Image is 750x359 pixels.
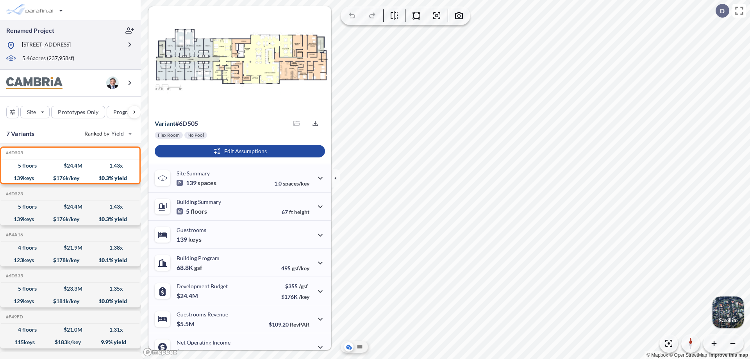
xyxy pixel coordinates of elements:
span: gsf [194,264,202,271]
button: Ranked by Yield [78,127,137,140]
span: floors [191,207,207,215]
img: user logo [106,77,119,89]
p: Edit Assumptions [224,147,267,155]
p: $176K [281,293,309,300]
p: Site Summary [177,170,210,177]
h5: Click to copy the code [4,150,23,155]
p: $355 [281,283,309,289]
span: keys [188,236,202,243]
p: No Pool [187,132,204,138]
a: OpenStreetMap [669,352,707,358]
p: Building Program [177,255,220,261]
p: [STREET_ADDRESS] [22,41,71,50]
p: Guestrooms [177,227,206,233]
p: 5.46 acres ( 237,958 sf) [22,54,74,63]
span: spaces [198,179,216,187]
img: BrandImage [6,77,62,89]
span: Yield [111,130,124,138]
p: 45.0% [276,349,309,356]
p: Net Operating Income [177,339,230,346]
span: gsf/key [292,265,309,271]
button: Aerial View [344,342,354,352]
p: $109.20 [269,321,309,328]
p: 495 [281,265,309,271]
button: Site Plan [355,342,364,352]
p: 1.0 [274,180,309,187]
p: Development Budget [177,283,228,289]
button: Edit Assumptions [155,145,325,157]
p: Renamed Project [6,26,54,35]
button: Program [107,106,149,118]
span: /gsf [299,283,308,289]
button: Switcher ImageSatellite [712,296,744,328]
p: 7 Variants [6,129,35,138]
h5: Click to copy the code [4,273,23,279]
h5: Click to copy the code [4,191,23,196]
p: D [720,7,725,14]
img: Switcher Image [712,296,744,328]
p: 68.8K [177,264,202,271]
span: height [294,209,309,215]
p: 139 [177,179,216,187]
h5: Click to copy the code [4,314,23,320]
p: $5.5M [177,320,196,328]
span: spaces/key [283,180,309,187]
button: Site [20,106,50,118]
p: Prototypes Only [58,108,98,116]
p: 5 [177,207,207,215]
button: Prototypes Only [51,106,105,118]
p: 67 [282,209,309,215]
p: Program [113,108,135,116]
h5: Click to copy the code [4,232,23,238]
a: Mapbox [646,352,668,358]
span: Variant [155,120,175,127]
span: margin [292,349,309,356]
p: # 6d505 [155,120,198,127]
p: Satellite [719,317,737,323]
span: /key [299,293,309,300]
span: RevPAR [290,321,309,328]
p: Guestrooms Revenue [177,311,228,318]
p: 139 [177,236,202,243]
p: $24.4M [177,292,199,300]
p: $2.5M [177,348,196,356]
a: Improve this map [709,352,748,358]
p: Building Summary [177,198,221,205]
a: Mapbox homepage [143,348,177,357]
span: ft [289,209,293,215]
p: Flex Room [158,132,180,138]
p: Site [27,108,36,116]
